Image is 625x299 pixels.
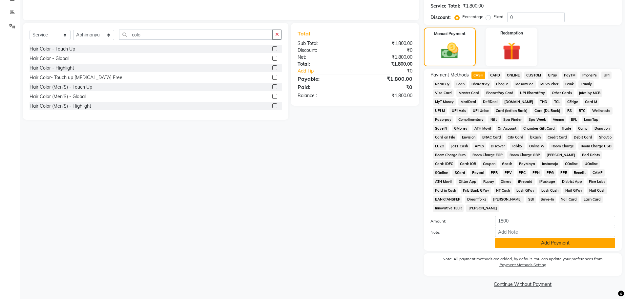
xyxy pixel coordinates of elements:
div: ₹1,800.00 [355,54,417,61]
span: BharatPay [469,80,491,88]
span: Diners [499,178,513,185]
span: Cheque [494,80,511,88]
span: GPay [546,72,559,79]
span: ATH Movil [472,125,493,132]
span: Lash Cash [539,187,561,194]
span: Master Card [456,89,481,97]
span: BANKTANSFER [433,196,463,203]
div: Sub Total: [293,40,355,47]
span: UPI Axis [449,107,468,115]
span: Bank [563,80,576,88]
span: BFL [569,116,579,123]
span: Benefit [572,169,588,177]
div: ₹1,800.00 [463,3,484,10]
span: Comp [576,125,590,132]
span: PPN [530,169,542,177]
span: Instamojo [540,160,560,168]
div: Discount: [293,47,355,54]
span: UPI M [433,107,447,115]
span: Card on File [433,134,457,141]
span: [PERSON_NAME] [491,196,524,203]
span: CASH [471,72,486,79]
span: PPC [517,169,528,177]
span: On Account [496,125,519,132]
input: Amount [495,216,615,226]
div: Net: [293,54,355,61]
div: Discount: [430,14,451,21]
label: Note: All payment methods are added, by default. You can update your preferences from [430,256,615,270]
span: ONLINE [505,72,522,79]
span: AmEx [472,142,486,150]
span: MyT Money [433,98,456,106]
div: Total: [293,61,355,68]
span: Room Charge USD [578,142,614,150]
span: CARD [488,72,502,79]
img: _cash.svg [436,41,464,61]
span: BRAC Card [480,134,503,141]
span: BharatPay Card [484,89,515,97]
span: Visa Card [433,89,454,97]
span: Nift [488,116,499,123]
div: Hair Color - Touch Up [30,46,75,53]
span: PayTM [562,72,578,79]
span: Tabby [510,142,525,150]
span: Room Charge Euro [433,151,468,159]
div: Paid: [293,83,355,91]
span: Innovative TELR [433,204,464,212]
span: SCard [452,169,467,177]
span: City Card [506,134,526,141]
span: Discover [489,142,507,150]
span: PPE [558,169,569,177]
span: [PERSON_NAME] [466,204,499,212]
span: Trade [560,125,573,132]
span: THD [538,98,550,106]
span: PhonePe [580,72,599,79]
span: TCL [552,98,563,106]
span: Rupay [481,178,496,185]
span: [DOMAIN_NAME] [502,98,535,106]
span: Paypal [470,169,486,177]
span: PPG [544,169,556,177]
span: Nail Card [559,196,579,203]
span: NearBuy [433,80,452,88]
div: ₹1,800.00 [355,61,417,68]
span: Card (Indian Bank) [494,107,530,115]
span: Spa Week [527,116,548,123]
span: Nail Cash [587,187,607,194]
button: Add Payment [495,238,615,248]
span: Shoutlo [597,134,614,141]
span: NT Cash [494,187,512,194]
span: Coupon [481,160,497,168]
span: Room Charge GBP [507,151,542,159]
label: Manual Payment [434,31,466,37]
span: UPI [601,72,612,79]
div: ₹1,800.00 [355,75,417,83]
span: Card M [583,98,599,106]
input: Search or Scan [119,30,273,40]
span: GMoney [452,125,469,132]
span: Credit Card [546,134,569,141]
span: SBI [526,196,536,203]
div: Service Total: [430,3,460,10]
span: Debit Card [572,134,594,141]
span: Online W [527,142,547,150]
div: ₹1,800.00 [355,40,417,47]
span: PayMaya [517,160,537,168]
span: Card: IDFC [433,160,455,168]
span: Lash Card [581,196,603,203]
span: Card: IOB [458,160,478,168]
label: Redemption [500,30,523,36]
span: Spa Finder [501,116,524,123]
span: CAMP [590,169,605,177]
span: CEdge [565,98,580,106]
span: Card (DL Bank) [532,107,563,115]
label: Amount: [426,218,490,224]
div: ₹0 [365,68,417,75]
span: COnline [563,160,580,168]
div: Balance : [293,92,355,99]
label: Payment Methods Setting [499,262,546,268]
span: Pine Labs [587,178,607,185]
div: ₹1,800.00 [355,92,417,99]
span: Payment Methods [430,72,469,78]
div: Hair Color (Men'S) - Touch Up [30,84,92,91]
